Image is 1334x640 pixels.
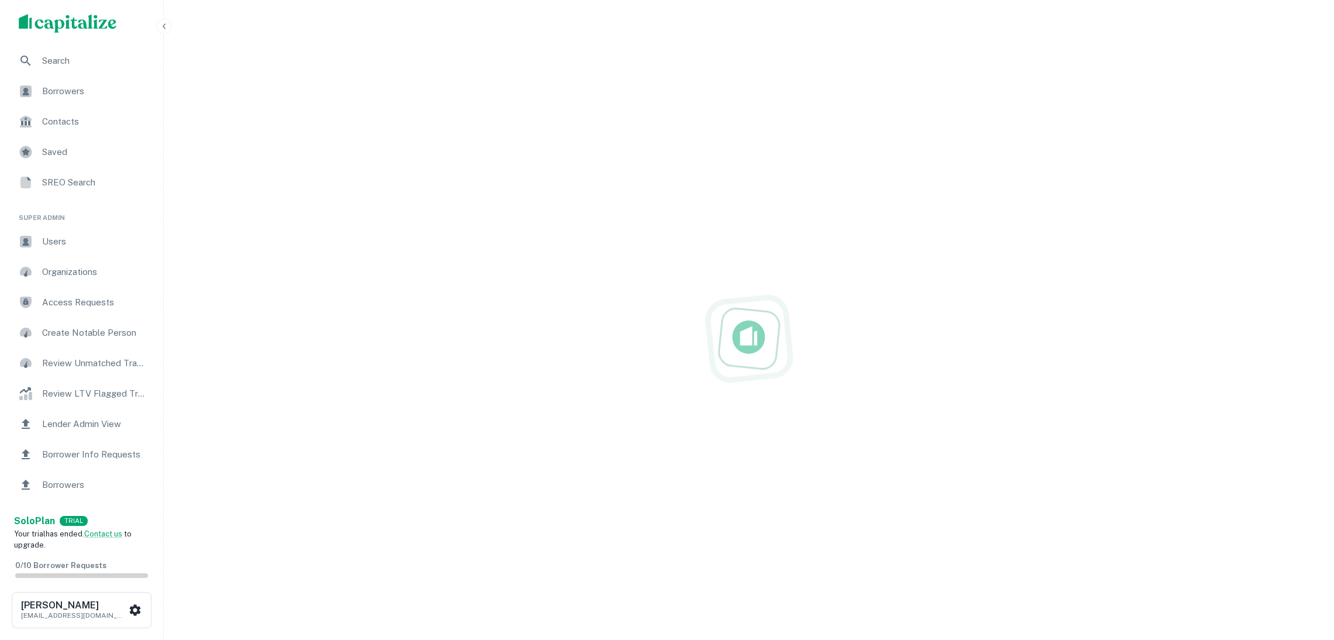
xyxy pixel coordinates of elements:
[9,138,154,166] a: Saved
[42,115,147,129] span: Contacts
[9,228,154,256] a: Users
[42,84,147,98] span: Borrowers
[9,288,154,316] a: Access Requests
[9,441,154,469] a: Borrower Info Requests
[15,561,106,570] span: 0 / 10 Borrower Requests
[42,235,147,249] span: Users
[9,77,154,105] a: Borrowers
[14,529,132,550] span: Your trial has ended. to upgrade.
[84,529,122,538] a: Contact us
[19,14,117,33] img: capitalize-logo.png
[42,295,147,309] span: Access Requests
[14,514,55,528] a: SoloPlan
[9,199,154,228] li: Super Admin
[42,417,147,431] span: Lender Admin View
[9,258,154,286] a: Organizations
[9,168,154,197] a: SREO Search
[9,319,154,347] a: Create Notable Person
[9,108,154,136] a: Contacts
[42,54,147,68] span: Search
[14,515,55,527] strong: Solo Plan
[9,410,154,438] a: Lender Admin View
[42,448,147,462] span: Borrower Info Requests
[21,610,126,621] p: [EMAIL_ADDRESS][DOMAIN_NAME]
[9,471,154,499] a: Borrowers
[42,265,147,279] span: Organizations
[9,349,154,377] a: Review Unmatched Transactions
[42,145,147,159] span: Saved
[42,387,147,401] span: Review LTV Flagged Transactions
[42,356,147,370] span: Review Unmatched Transactions
[42,478,147,492] span: Borrowers
[42,326,147,340] span: Create Notable Person
[9,47,154,75] a: Search
[9,380,154,408] a: Review LTV Flagged Transactions
[60,516,88,526] div: TRIAL
[21,601,126,610] h6: [PERSON_NAME]
[12,592,151,628] button: [PERSON_NAME][EMAIL_ADDRESS][DOMAIN_NAME]
[42,176,147,190] span: SREO Search
[9,501,154,529] a: Email Testing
